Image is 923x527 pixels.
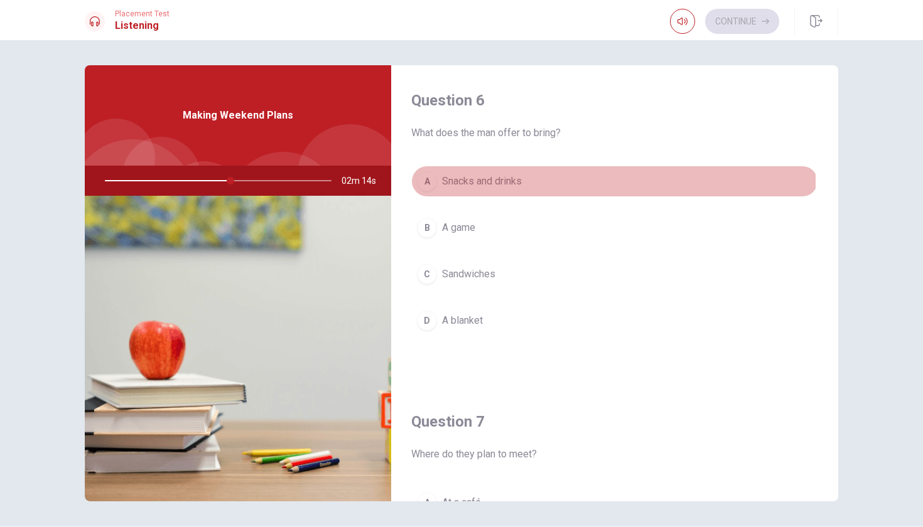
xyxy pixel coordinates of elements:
[115,18,170,33] h1: Listening
[411,487,818,518] button: AAt a café
[417,218,437,238] div: B
[442,220,475,235] span: A game
[85,196,391,501] img: Making Weekend Plans
[442,267,495,282] span: Sandwiches
[411,90,818,110] h4: Question 6
[411,305,818,336] button: DA blanket
[442,174,522,189] span: Snacks and drinks
[411,412,818,432] h4: Question 7
[442,313,483,328] span: A blanket
[411,258,818,290] button: CSandwiches
[417,264,437,284] div: C
[411,447,818,462] span: Where do they plan to meet?
[411,125,818,141] span: What does the man offer to bring?
[411,212,818,243] button: BA game
[183,108,293,123] span: Making Weekend Plans
[417,171,437,191] div: A
[411,166,818,197] button: ASnacks and drinks
[115,9,170,18] span: Placement Test
[417,311,437,331] div: D
[417,492,437,513] div: A
[442,495,481,510] span: At a café
[342,166,386,196] span: 02m 14s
